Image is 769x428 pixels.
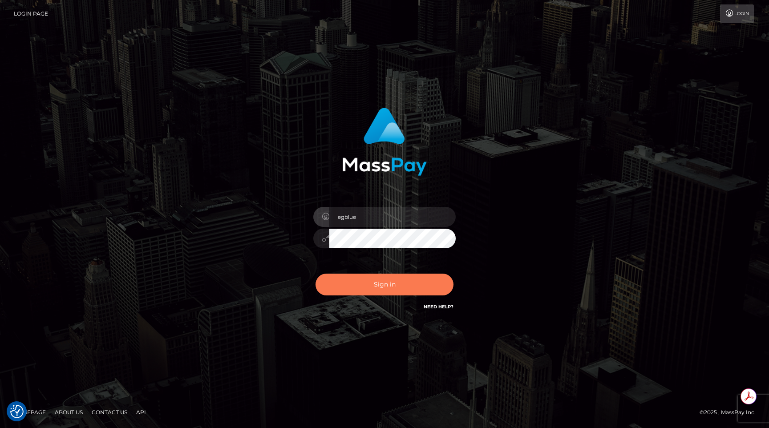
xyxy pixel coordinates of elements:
div: © 2025 , MassPay Inc. [700,408,762,417]
a: Login [720,4,754,23]
a: Login Page [14,4,48,23]
button: Sign in [316,274,453,295]
a: About Us [51,405,86,419]
a: Contact Us [88,405,131,419]
a: Homepage [10,405,49,419]
img: MassPay Login [342,108,427,176]
a: Need Help? [424,304,453,310]
button: Consent Preferences [10,405,24,418]
a: API [133,405,150,419]
input: Username... [329,207,456,227]
img: Revisit consent button [10,405,24,418]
